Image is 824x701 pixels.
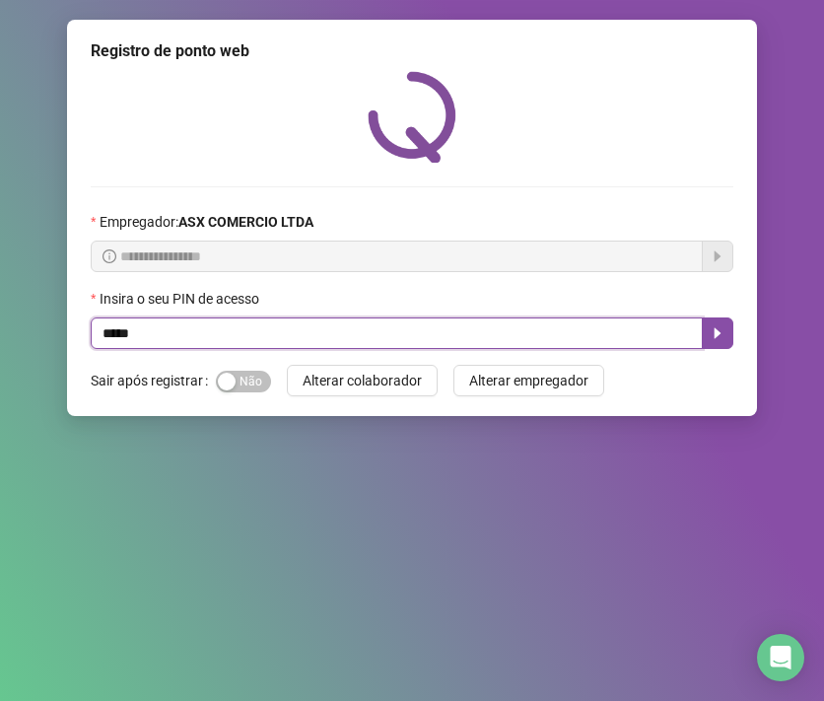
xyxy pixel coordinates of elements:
[287,365,438,396] button: Alterar colaborador
[303,370,422,391] span: Alterar colaborador
[91,39,733,63] div: Registro de ponto web
[91,365,216,396] label: Sair após registrar
[469,370,588,391] span: Alterar empregador
[91,288,272,310] label: Insira o seu PIN de acesso
[178,214,313,230] strong: ASX COMERCIO LTDA
[103,249,116,263] span: info-circle
[453,365,604,396] button: Alterar empregador
[100,211,313,233] span: Empregador :
[757,634,804,681] div: Open Intercom Messenger
[368,71,456,163] img: QRPoint
[710,325,725,341] span: caret-right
